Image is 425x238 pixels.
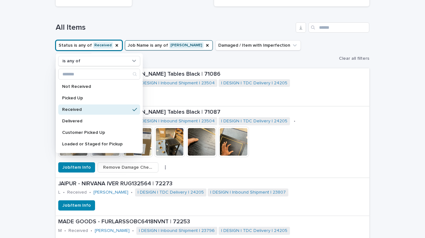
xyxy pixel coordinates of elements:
[62,96,130,100] p: Picked Up
[59,69,140,79] input: Search
[62,58,80,64] p: is any of
[58,162,95,173] button: Job/Item Info
[131,190,132,195] p: •
[58,180,367,188] p: JAIPUR - NIRVANA IVER RUG132564 | 72273
[95,228,130,234] a: [PERSON_NAME]
[56,23,293,32] h1: All Items
[336,54,369,63] button: Clear all filters
[56,68,369,106] a: Branch Home Designs - [PERSON_NAME] Tables Black | 71086M•Received•[PERSON_NAME] •I DESIGN | Inbo...
[89,190,91,195] p: •
[62,107,130,112] p: Received
[91,228,92,234] p: •
[58,228,62,234] p: M
[215,40,301,50] button: Damaged / Item with Imperfection
[221,119,287,124] a: I DESIGN | TDC Delivery | 24205
[62,130,130,135] p: Customer Picked Up
[138,190,204,195] a: I DESIGN | TDC Delivery | 24205
[210,190,286,195] a: I DESIGN | Inbound Shipment | 23807
[221,81,287,86] a: I DESIGN | TDC Delivery | 24205
[98,162,158,173] button: Remove Damage Check
[58,219,367,226] p: MADE GOODS - FURLARSSOBC6418NVNT | 72253
[56,53,92,63] button: Inspected?
[132,228,134,234] p: •
[58,200,95,211] button: Job/Item Info
[62,142,130,146] p: Loaded or Staged for Pickup
[62,119,130,123] p: Delivered
[56,106,369,178] a: Branch Home Designs - [PERSON_NAME] Tables Black | 71087M•Received•[PERSON_NAME] •I DESIGN | Inbo...
[125,40,213,50] button: Job Name
[139,81,215,86] a: I DESIGN | Inbound Shipment | 23504
[58,71,367,78] p: Branch Home Designs - [PERSON_NAME] Tables Black | 71086
[58,69,140,80] div: Search
[68,228,88,234] p: Received
[64,228,66,234] p: •
[139,228,215,234] a: I DESIGN | Inbound Shipment | 23796
[67,190,87,195] p: Received
[62,164,91,171] span: Job/Item Info
[221,228,287,234] a: I DESIGN | TDC Delivery | 24205
[56,178,369,216] a: JAIPUR - NIRVANA IVER RUG132564 | 72273L•Received•[PERSON_NAME] •I DESIGN | TDC Delivery | 24205 ...
[56,40,122,50] button: Status
[139,119,215,124] a: I DESIGN | Inbound Shipment | 23504
[58,109,367,116] p: Branch Home Designs - [PERSON_NAME] Tables Black | 71087
[294,119,295,124] p: •
[93,190,128,195] a: [PERSON_NAME]
[103,164,153,171] span: Remove Damage Check
[339,56,369,61] span: Clear all filters
[62,84,130,89] p: Not Received
[58,190,60,195] p: L
[309,22,369,33] input: Search
[62,202,91,209] span: Job/Item Info
[63,190,65,195] p: •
